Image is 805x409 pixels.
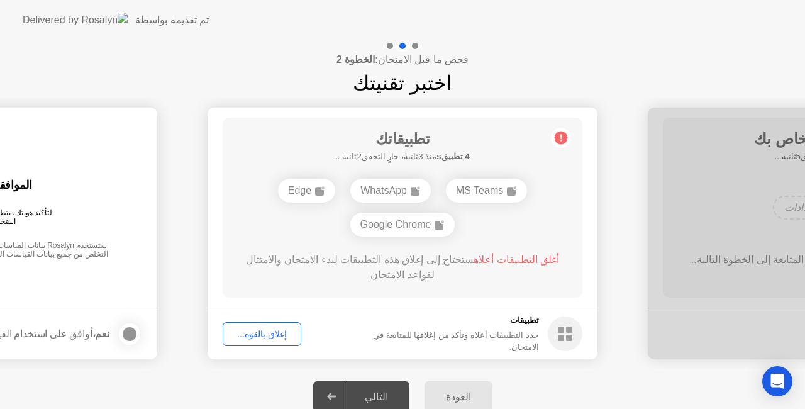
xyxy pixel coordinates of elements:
div: Edge [278,179,335,203]
div: العودة [428,391,489,403]
div: ستحتاج إلى إغلاق هذه التطبيقات لبدء الامتحان والامتثال لقواعد الامتحان [241,252,565,283]
div: إغلاق بالقوة... [227,329,297,339]
h5: منذ 3ثانية، جارٍ التحقق2ثانية... [335,150,469,163]
div: التالي [347,391,406,403]
img: Delivered by Rosalyn [23,13,128,27]
b: 4 تطبيقs [436,152,469,161]
div: WhatsApp [350,179,431,203]
h5: تطبيقات [348,314,539,327]
div: تم تقديمه بواسطة [135,13,209,28]
button: إغلاق بالقوة... [223,322,301,346]
div: حدد التطبيقات أعلاه وتأكد من إغلاقها للمتابعة في الامتحان. [348,329,539,353]
h4: فحص ما قبل الامتحان: [336,52,469,67]
b: الخطوة 2 [336,54,375,65]
div: Open Intercom Messenger [762,366,792,396]
span: أغلق التطبيقات أعلاه [474,254,559,265]
div: Google Chrome [350,213,455,237]
strong: نعم، [92,328,109,339]
h1: تطبيقاتك [335,128,469,150]
div: MS Teams [446,179,527,203]
h1: اختبر تقنيتك [353,68,452,98]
